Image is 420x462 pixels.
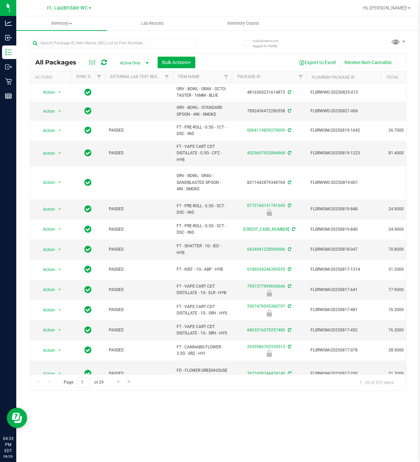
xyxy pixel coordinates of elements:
[177,266,228,273] span: FT - KIEF - 1G - ABP - HYB
[177,367,228,380] span: FD - FLOWER GREENHOUSE - 3.5G - RHB - HYI
[385,265,407,274] span: 31.2000
[385,305,407,315] span: 76.2000
[287,90,291,95] span: Sync from Compliance System
[56,346,64,355] span: select
[84,369,92,378] span: In Sync
[385,245,407,254] span: 70.8000
[231,310,307,316] div: Newly Received
[5,49,12,56] inline-svg: Inventory
[247,203,285,208] a: 0772160141741045
[109,347,168,353] span: PASSED
[109,370,168,377] span: PASSED
[161,71,173,83] a: Filter
[287,304,291,309] span: Sync from Compliance System
[311,287,377,293] span: FLSRWGM-20250817-641
[311,179,377,186] span: FLSRWWD-20250819-001
[5,63,12,70] inline-svg: Outbound
[177,304,228,316] span: FT - VAPE CART CDT DISTILLATE - 1G - SRH - HYS
[177,344,228,357] span: FT - CANNABIS FLOWER - 3.5G - SRZ - HYI
[247,128,285,133] a: 0064119859279009
[110,74,163,79] a: External Lab Test Result
[84,245,92,254] span: In Sync
[84,204,92,214] span: In Sync
[177,124,228,137] span: FT - PRE-ROLL - 0.5G - 1CT - DSC - IND
[287,247,291,252] span: Sync from Compliance System
[287,344,291,349] span: Sync from Compliance System
[287,180,291,185] span: Sync from Compliance System
[177,86,228,99] span: GRV - BOWL - GRAV - OCTO-TASTER - 16MM - BLUE
[84,106,92,116] span: In Sync
[56,178,64,187] span: select
[291,227,295,232] span: Sync from Compliance System
[56,107,64,116] span: select
[247,304,285,309] a: 2907479595380797
[253,38,286,49] span: Include items not tagged for facility
[385,325,407,335] span: 76.2000
[7,408,27,428] iframe: Resource center
[311,206,377,212] span: FLSRWGM-20250819-848
[56,265,64,274] span: select
[3,454,13,459] p: 08/26
[35,75,68,80] div: Actions
[56,205,64,214] span: select
[311,127,377,134] span: FLSRWGM-20250819-1642
[56,245,64,254] span: select
[37,325,55,335] span: Action
[311,370,377,377] span: FLSRWGM-20250817-200
[109,307,168,313] span: PASSED
[231,179,307,186] div: 8211442879348704
[340,57,396,68] button: Receive Non-Cannabis
[37,285,55,294] span: Action
[109,150,168,156] span: PASSED
[311,89,377,96] span: FLSRWWD-20250825-013
[311,246,377,253] span: FLSRWGM-20250818-047
[385,148,407,158] span: 81.4000
[84,285,92,294] span: In Sync
[311,266,377,273] span: FLSRWGM-20250817-1314
[114,377,123,386] a: Go to the next page
[311,347,377,353] span: FLSRWGM-20250817-078
[287,151,291,155] span: Sync from Compliance System
[56,149,64,158] span: select
[5,20,12,26] inline-svg: Analytics
[311,108,377,114] span: FLSRWWD-20250821-006
[312,75,355,80] a: Flourish Package ID
[287,128,291,133] span: Sync from Compliance System
[56,225,64,234] span: select
[363,5,407,11] span: Hi, [PERSON_NAME]!
[56,285,64,294] span: select
[37,149,55,158] span: Action
[287,267,291,272] span: Sync from Compliance System
[76,74,102,79] a: Sync Status
[84,265,92,274] span: In Sync
[109,327,168,333] span: PASSED
[247,328,285,332] a: 6863316079257480
[287,328,291,332] span: Sync from Compliance System
[247,267,285,272] a: 0186934246390555
[37,88,55,97] span: Action
[295,71,306,83] a: Filter
[311,226,377,233] span: FLSRWGM-20250819-840
[177,104,228,117] span: GRV - BOWL - STANDARD SPOON - 4IN - SMOKE
[30,38,197,48] input: Search Package ID, Item Name, SKU, Lot or Part Number...
[37,225,55,234] span: Action
[177,203,228,216] span: FT - PRE-ROLL - 0.5G - 5CT - DSC - IND
[37,205,55,214] span: Action
[56,305,64,315] span: select
[109,127,168,134] span: PASSED
[5,78,12,85] inline-svg: Retail
[109,226,168,233] span: PASSED
[385,126,407,135] span: 26.7000
[35,59,83,66] span: All Packages
[37,305,55,315] span: Action
[94,71,105,83] a: Filter
[177,143,228,163] span: FT - VAPE CART CDT DISTILLATE - 0.5G - CPZ - HYB
[287,371,291,376] span: Sync from Compliance System
[311,150,377,156] span: FLSRWGM-20250819-1223
[311,307,377,313] span: FLSRWGM-20250817-481
[177,324,228,336] span: FT - VAPE CART CDT DISTILLATE - 1G - SRH - HYS
[385,204,407,214] span: 24.9000
[37,245,55,254] span: Action
[56,325,64,335] span: select
[231,89,307,96] div: 4816560231614873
